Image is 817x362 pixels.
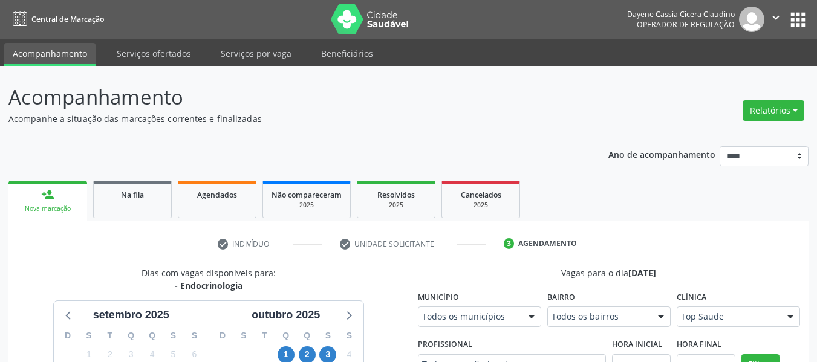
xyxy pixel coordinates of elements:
div: 2025 [451,201,511,210]
button: apps [787,9,809,30]
span: Central de Marcação [31,14,104,24]
div: 3 [504,238,515,249]
img: img [739,7,764,32]
div: Q [120,326,142,345]
div: S [339,326,360,345]
div: - Endocrinologia [142,279,276,292]
span: Todos os municípios [422,311,516,323]
a: Serviços por vaga [212,43,300,64]
span: Operador de regulação [637,19,735,30]
div: S [317,326,339,345]
a: Central de Marcação [8,9,104,29]
div: outubro 2025 [247,307,325,323]
button: Relatórios [743,100,804,121]
span: Top Saude [681,311,775,323]
div: S [79,326,100,345]
div: Dias com vagas disponíveis para: [142,267,276,292]
div: D [212,326,233,345]
div: S [233,326,255,345]
label: Hora inicial [612,335,662,354]
span: Na fila [121,190,144,200]
div: Nova marcação [17,204,79,213]
div: Q [296,326,317,345]
span: Agendados [197,190,237,200]
div: setembro 2025 [88,307,174,323]
div: Vagas para o dia [418,267,801,279]
div: S [163,326,184,345]
div: 2025 [272,201,342,210]
span: Cancelados [461,190,501,200]
p: Acompanhe a situação das marcações correntes e finalizadas [8,112,568,125]
div: Agendamento [518,238,577,249]
span: Todos os bairros [552,311,646,323]
label: Clínica [677,288,706,306]
div: T [99,326,120,345]
label: Bairro [547,288,575,306]
span: Não compareceram [272,190,342,200]
div: S [184,326,205,345]
a: Serviços ofertados [108,43,200,64]
label: Município [418,288,459,306]
div: 2025 [366,201,426,210]
div: D [57,326,79,345]
button:  [764,7,787,32]
a: Acompanhamento [4,43,96,66]
div: Q [142,326,163,345]
i:  [769,11,783,24]
p: Ano de acompanhamento [608,146,715,161]
span: Resolvidos [377,190,415,200]
span: [DATE] [628,267,656,279]
a: Beneficiários [313,43,382,64]
div: T [254,326,275,345]
div: Dayene Cassia Cicera Claudino [627,9,735,19]
div: Q [275,326,296,345]
p: Acompanhamento [8,82,568,112]
div: person_add [41,188,54,201]
label: Profissional [418,335,472,354]
label: Hora final [677,335,721,354]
